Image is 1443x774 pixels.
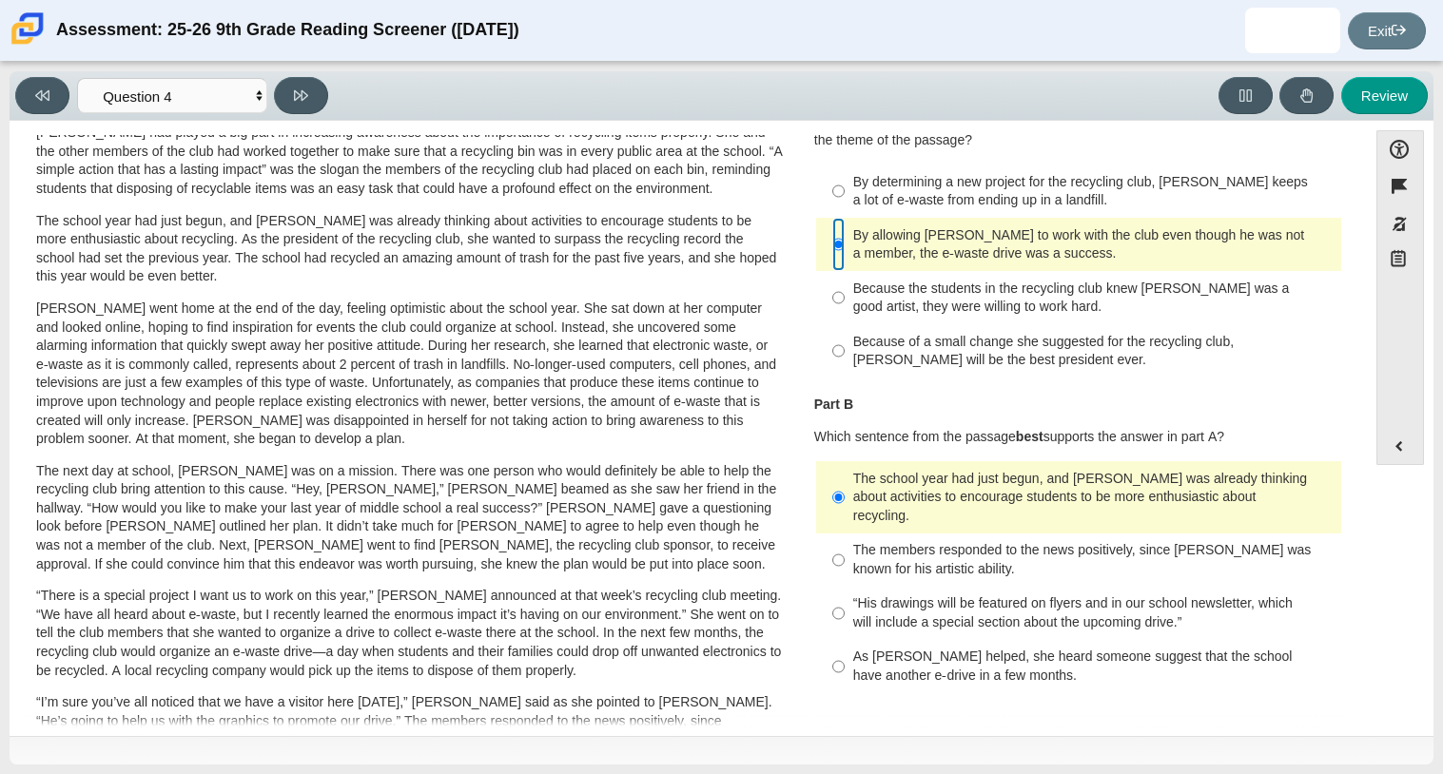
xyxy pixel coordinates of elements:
[8,35,48,51] a: Carmen School of Science & Technology
[36,462,783,574] p: The next day at school, [PERSON_NAME] was on a mission. There was one person who would definitely...
[36,87,783,199] p: [PERSON_NAME] looked on with pride as she observed a fellow eighth grader casually walk over to o...
[853,226,1334,263] div: By allowing [PERSON_NAME] to work with the club even though he was not a member, the e-waste driv...
[853,173,1334,210] div: By determining a new project for the recycling club, [PERSON_NAME] keeps a lot of e-waste from en...
[1376,130,1424,167] button: Open Accessibility Menu
[814,396,853,413] b: Part B
[36,587,783,680] p: “There is a special project I want us to work on this year,” [PERSON_NAME] announced at that week...
[853,594,1334,631] div: “His drawings will be featured on flyers and in our school newsletter, which will include a speci...
[1377,428,1423,464] button: Expand menu. Displays the button labels.
[814,428,1343,447] p: Which sentence from the passage supports the answer in part A?
[36,300,783,449] p: [PERSON_NAME] went home at the end of the day, feeling optimistic about the school year. She sat ...
[36,693,783,767] p: “I’m sure you’ve all noticed that we have a visitor here [DATE],” [PERSON_NAME] said as she point...
[1016,428,1043,445] b: best
[1279,77,1334,114] button: Raise Your Hand
[853,280,1334,317] div: Because the students in the recycling club knew [PERSON_NAME] was a good artist, they were willin...
[19,130,1357,728] div: Assessment items
[56,8,519,53] div: Assessment: 25-26 9th Grade Reading Screener ([DATE])
[1376,167,1424,204] button: Flag item
[1376,242,1424,281] button: Notepad
[853,541,1334,578] div: The members responded to the news positively, since [PERSON_NAME] was known for his artistic abil...
[853,333,1334,370] div: Because of a small change she suggested for the recycling club, [PERSON_NAME] will be the best pr...
[1341,77,1428,114] button: Review
[853,470,1334,526] div: The school year had just begun, and [PERSON_NAME] was already thinking about activities to encour...
[8,9,48,48] img: Carmen School of Science & Technology
[1376,205,1424,242] button: Toggle response masking
[853,648,1334,685] div: As [PERSON_NAME] helped, she heard someone suggest that the school have another e-drive in a few ...
[36,212,783,286] p: The school year had just begun, and [PERSON_NAME] was already thinking about activities to encour...
[1348,12,1426,49] a: Exit
[1277,15,1308,46] img: luz.beltransanchez.CapSM3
